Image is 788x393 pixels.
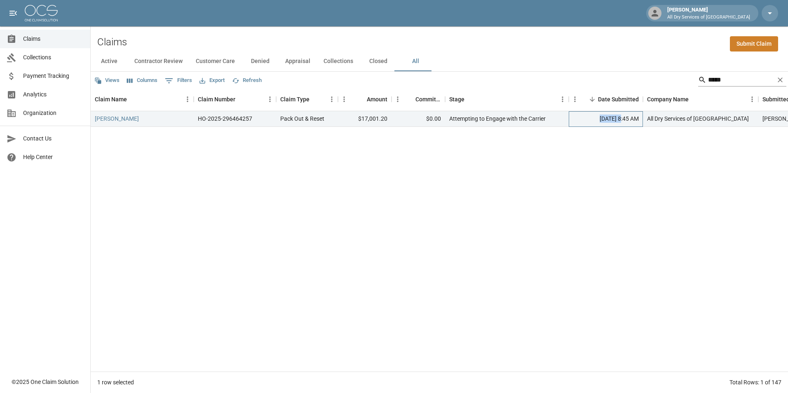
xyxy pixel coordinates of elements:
button: Views [92,74,122,87]
div: Company Name [643,88,758,111]
button: Sort [404,94,415,105]
button: Sort [127,94,138,105]
h2: Claims [97,36,127,48]
span: Analytics [23,90,84,99]
div: Date Submitted [598,88,639,111]
div: Stage [449,88,464,111]
div: [PERSON_NAME] [664,6,753,21]
button: Sort [235,94,247,105]
span: Collections [23,53,84,62]
div: Claim Number [198,88,235,111]
button: Refresh [230,74,264,87]
button: Sort [586,94,598,105]
button: Contractor Review [128,51,189,71]
div: Search [698,73,786,88]
button: Export [197,74,227,87]
div: Total Rows: 1 of 147 [729,378,781,386]
p: All Dry Services of [GEOGRAPHIC_DATA] [667,14,750,21]
button: Clear [774,74,786,86]
button: Show filters [163,74,194,87]
span: Payment Tracking [23,72,84,80]
div: dynamic tabs [91,51,788,71]
div: Company Name [647,88,689,111]
button: Menu [326,93,338,105]
button: Menu [392,93,404,105]
span: Contact Us [23,134,84,143]
button: Denied [242,51,279,71]
div: All Dry Services of Atlanta [647,115,749,123]
button: Sort [355,94,367,105]
div: Claim Type [280,88,310,111]
button: Menu [181,93,194,105]
div: 1 row selected [97,378,134,386]
span: Claims [23,35,84,43]
div: $17,001.20 [338,111,392,127]
div: $0.00 [392,111,445,127]
div: © 2025 One Claim Solution [12,378,79,386]
button: Customer Care [189,51,242,71]
div: Amount [367,88,387,111]
button: Closed [360,51,397,71]
button: All [397,51,434,71]
button: Appraisal [279,51,317,71]
button: Select columns [125,74,159,87]
button: Sort [464,94,476,105]
div: Committed Amount [392,88,445,111]
div: Claim Number [194,88,276,111]
div: Claim Name [95,88,127,111]
button: Menu [569,93,581,105]
div: Attempting to Engage with the Carrier [449,115,546,123]
div: [DATE] 8:45 AM [569,111,643,127]
span: Organization [23,109,84,117]
button: Menu [264,93,276,105]
div: HO-2025-296464257 [198,115,252,123]
span: Help Center [23,153,84,161]
button: Sort [310,94,321,105]
button: Menu [746,93,758,105]
div: Stage [445,88,569,111]
a: [PERSON_NAME] [95,115,139,123]
button: Sort [689,94,700,105]
button: Menu [556,93,569,105]
div: Claim Name [91,88,194,111]
a: Submit Claim [730,36,778,51]
div: Date Submitted [569,88,643,111]
div: Amount [338,88,392,111]
div: Claim Type [276,88,338,111]
button: Collections [317,51,360,71]
div: Pack Out & Reset [280,115,324,123]
button: open drawer [5,5,21,21]
button: Menu [338,93,350,105]
img: ocs-logo-white-transparent.png [25,5,58,21]
button: Active [91,51,128,71]
div: Committed Amount [415,88,441,111]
